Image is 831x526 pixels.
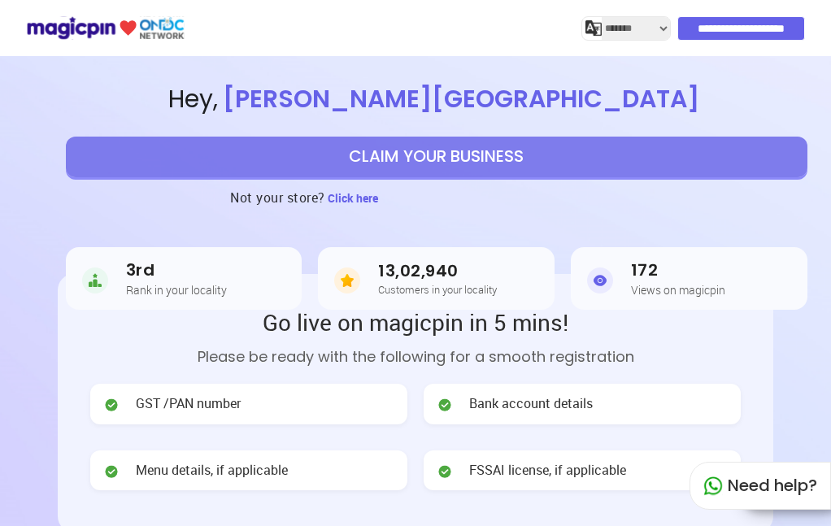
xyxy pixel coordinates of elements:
[437,397,453,413] img: check
[136,394,241,413] span: GST /PAN number
[26,14,185,42] img: ondc-logo-new-small.8a59708e.svg
[378,284,497,295] h5: Customers in your locality
[103,397,120,413] img: check
[585,20,602,37] img: j2MGCQAAAABJRU5ErkJggg==
[230,177,325,218] h3: Not your store?
[469,461,626,480] span: FSSAI license, if applicable
[126,284,227,296] h5: Rank in your locality
[631,261,725,280] h3: 172
[469,394,593,413] span: Bank account details
[136,461,288,480] span: Menu details, if applicable
[587,264,613,297] img: Views
[690,462,831,510] div: Need help?
[703,476,723,496] img: whatapp_green.7240e66a.svg
[378,262,497,280] h3: 13,02,940
[631,284,725,296] h5: Views on magicpin
[218,81,704,116] span: [PERSON_NAME][GEOGRAPHIC_DATA]
[103,463,120,480] img: check
[126,261,227,280] h3: 3rd
[437,463,453,480] img: check
[90,346,741,367] p: Please be ready with the following for a smooth registration
[41,82,831,117] span: Hey ,
[82,264,108,297] img: Rank
[90,306,741,337] h2: Go live on magicpin in 5 mins!
[328,190,378,206] span: Click here
[66,137,807,177] button: CLAIM YOUR BUSINESS
[334,264,360,297] img: Customers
